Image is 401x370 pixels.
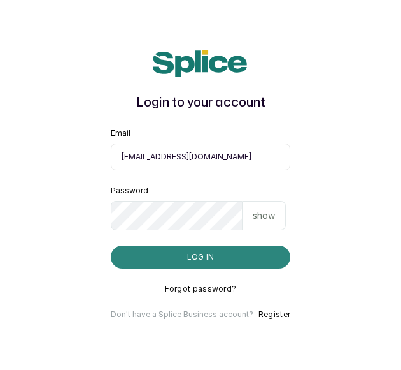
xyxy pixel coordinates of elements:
[111,186,148,196] label: Password
[165,284,237,294] button: Forgot password?
[111,128,130,138] label: Email
[111,246,290,269] button: Log in
[111,93,290,113] h1: Login to your account
[111,309,253,320] p: Don't have a Splice Business account?
[253,209,275,222] p: show
[258,309,290,320] button: Register
[111,144,290,170] input: email@acme.com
